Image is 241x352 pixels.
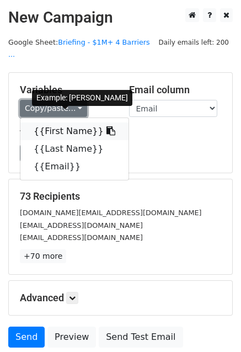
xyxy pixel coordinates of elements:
h5: Advanced [20,292,221,304]
a: Send Test Email [99,327,183,348]
a: Daily emails left: 200 [154,38,233,46]
h2: New Campaign [8,8,233,27]
div: Example: [PERSON_NAME] [32,90,132,106]
a: Copy/paste... [20,100,87,117]
a: Briefing - $1M+ 4 Barriers ... [8,38,150,59]
small: [DOMAIN_NAME][EMAIL_ADDRESS][DOMAIN_NAME] [20,209,201,217]
a: {{First Name}} [20,122,128,140]
a: Send [8,327,45,348]
a: Preview [47,327,96,348]
iframe: Chat Widget [186,299,241,352]
h5: 73 Recipients [20,190,221,202]
a: +70 more [20,249,66,263]
span: Daily emails left: 200 [154,36,233,49]
small: [EMAIL_ADDRESS][DOMAIN_NAME] [20,221,143,230]
a: {{Last Name}} [20,140,128,158]
a: {{Email}} [20,158,128,175]
h5: Variables [20,84,113,96]
small: [EMAIL_ADDRESS][DOMAIN_NAME] [20,233,143,242]
h5: Email column [129,84,222,96]
small: Google Sheet: [8,38,150,59]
